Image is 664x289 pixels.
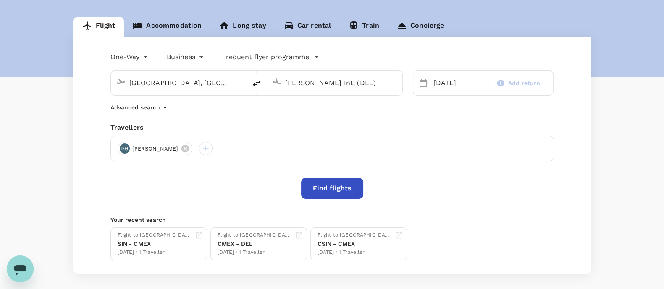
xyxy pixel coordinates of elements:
[110,102,170,112] button: Advanced search
[118,231,192,240] div: Flight to [GEOGRAPHIC_DATA]
[318,231,391,240] div: Flight to [GEOGRAPHIC_DATA]
[301,178,363,199] button: Find flights
[127,145,184,153] span: [PERSON_NAME]
[241,82,242,83] button: Open
[222,52,319,62] button: Frequent flyer programme
[7,255,34,282] iframe: Button to launch messaging window
[110,122,554,133] div: Travellers
[73,17,124,37] a: Flight
[218,240,291,248] div: CMEX - DEL
[118,142,193,155] div: DG[PERSON_NAME]
[285,76,385,89] input: Going to
[430,75,486,91] div: [DATE]
[110,216,554,224] p: Your recent search
[118,240,192,248] div: SIN - CMEX
[222,52,309,62] p: Frequent flyer programme
[275,17,340,37] a: Car rental
[124,17,210,37] a: Accommodation
[167,50,205,64] div: Business
[218,231,291,240] div: Flight to [GEOGRAPHIC_DATA]
[508,79,541,88] span: Add return
[110,50,150,64] div: One-Way
[218,248,291,257] div: [DATE] · 1 Traveller
[318,240,391,248] div: CSIN - CMEX
[247,73,267,94] button: delete
[129,76,229,89] input: Depart from
[340,17,388,37] a: Train
[318,248,391,257] div: [DATE] · 1 Traveller
[210,17,275,37] a: Long stay
[396,82,398,83] button: Open
[118,248,192,257] div: [DATE] · 1 Traveller
[388,17,453,37] a: Concierge
[110,103,160,112] p: Advanced search
[120,143,130,154] div: DG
